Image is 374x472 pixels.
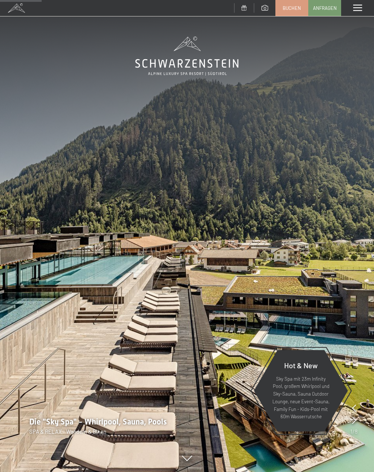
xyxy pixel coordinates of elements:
[272,375,330,421] p: Sky Spa mit 23m Infinity Pool, großem Whirlpool und Sky-Sauna, Sauna Outdoor Lounge, neue Event-S...
[355,427,358,435] span: 8
[283,5,301,11] span: Buchen
[313,5,337,11] span: Anfragen
[253,350,348,432] a: Hot & New Sky Spa mit 23m Infinity Pool, großem Whirlpool und Sky-Sauna, Sauna Outdoor Lounge, ne...
[350,427,352,435] span: 1
[29,417,167,426] span: Die "Sky Spa" - Whirlpool, Sauna, Pools
[29,428,106,435] span: SPA & RELAX - Wandern & Biken
[352,427,355,435] span: /
[309,0,341,16] a: Anfragen
[284,361,318,370] span: Hot & New
[276,0,308,16] a: Buchen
